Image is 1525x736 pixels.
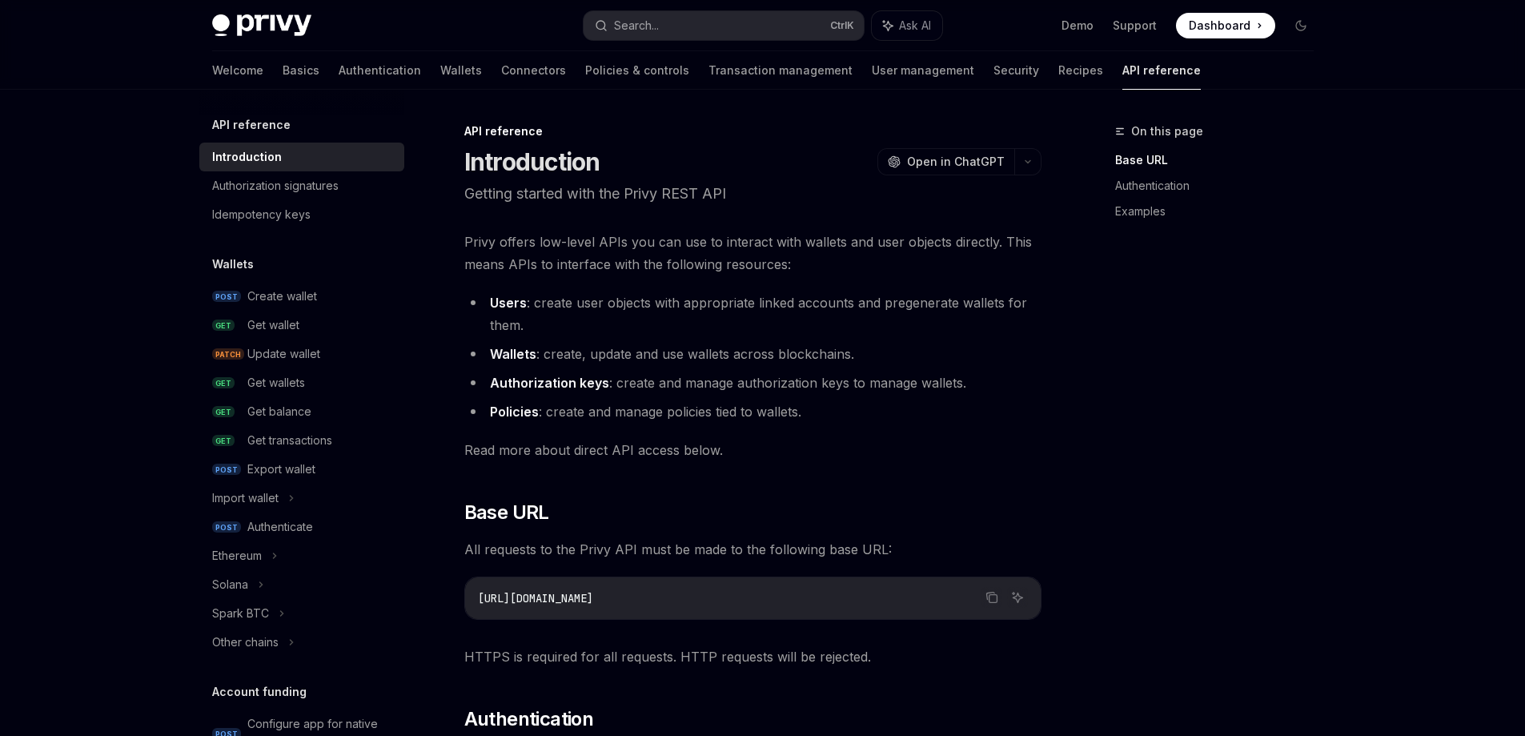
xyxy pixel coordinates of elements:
[1007,587,1028,608] button: Ask AI
[464,231,1041,275] span: Privy offers low-level APIs you can use to interact with wallets and user objects directly. This ...
[212,205,311,224] div: Idempotency keys
[212,546,262,565] div: Ethereum
[212,291,241,303] span: POST
[247,373,305,392] div: Get wallets
[199,311,404,340] a: GETGet wallet
[490,295,527,311] strong: Users
[339,51,421,90] a: Authentication
[1288,13,1314,38] button: Toggle dark mode
[199,171,404,200] a: Authorization signatures
[247,287,317,306] div: Create wallet
[199,426,404,455] a: GETGet transactions
[199,397,404,426] a: GETGet balance
[585,51,689,90] a: Policies & controls
[872,11,942,40] button: Ask AI
[614,16,659,35] div: Search...
[1176,13,1275,38] a: Dashboard
[872,51,974,90] a: User management
[993,51,1039,90] a: Security
[212,176,339,195] div: Authorization signatures
[212,464,241,476] span: POST
[283,51,319,90] a: Basics
[464,343,1041,365] li: : create, update and use wallets across blockchains.
[199,513,404,541] a: POSTAuthenticate
[490,375,609,391] strong: Authorization keys
[212,348,244,360] span: PATCH
[464,292,1041,336] li: : create user objects with appropriate linked accounts and pregenerate wallets for them.
[247,460,315,479] div: Export wallet
[247,517,313,537] div: Authenticate
[464,400,1041,423] li: : create and manage policies tied to wallets.
[212,435,235,447] span: GET
[212,521,241,533] span: POST
[199,200,404,229] a: Idempotency keys
[212,377,235,389] span: GET
[440,51,482,90] a: Wallets
[1115,173,1326,199] a: Authentication
[199,455,404,484] a: POSTExport wallet
[212,51,263,90] a: Welcome
[212,633,279,652] div: Other chains
[464,646,1041,668] span: HTTPS is required for all requests. HTTP requests will be rejected.
[212,255,254,274] h5: Wallets
[907,154,1005,170] span: Open in ChatGPT
[212,406,235,418] span: GET
[199,368,404,397] a: GETGet wallets
[247,431,332,450] div: Get transactions
[212,604,269,623] div: Spark BTC
[899,18,931,34] span: Ask AI
[464,538,1041,561] span: All requests to the Privy API must be made to the following base URL:
[501,51,566,90] a: Connectors
[199,143,404,171] a: Introduction
[1115,147,1326,173] a: Base URL
[830,19,854,32] span: Ctrl K
[212,682,307,702] h5: Account funding
[1113,18,1157,34] a: Support
[490,404,539,420] strong: Policies
[247,344,320,364] div: Update wallet
[464,439,1041,461] span: Read more about direct API access below.
[478,591,593,605] span: [URL][DOMAIN_NAME]
[981,587,1002,608] button: Copy the contents from the code block
[464,123,1041,139] div: API reference
[877,148,1014,175] button: Open in ChatGPT
[247,316,299,335] div: Get wallet
[212,147,282,167] div: Introduction
[464,500,549,525] span: Base URL
[464,147,600,176] h1: Introduction
[212,320,235,332] span: GET
[212,489,279,508] div: Import wallet
[1115,199,1326,224] a: Examples
[464,372,1041,394] li: : create and manage authorization keys to manage wallets.
[199,282,404,311] a: POSTCreate wallet
[708,51,853,90] a: Transaction management
[490,346,536,362] strong: Wallets
[212,14,311,37] img: dark logo
[212,575,248,594] div: Solana
[464,183,1041,205] p: Getting started with the Privy REST API
[1131,122,1203,141] span: On this page
[1058,51,1103,90] a: Recipes
[1122,51,1201,90] a: API reference
[1061,18,1094,34] a: Demo
[199,340,404,368] a: PATCHUpdate wallet
[464,706,594,732] span: Authentication
[212,115,291,135] h5: API reference
[584,11,864,40] button: Search...CtrlK
[247,402,311,421] div: Get balance
[1189,18,1250,34] span: Dashboard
